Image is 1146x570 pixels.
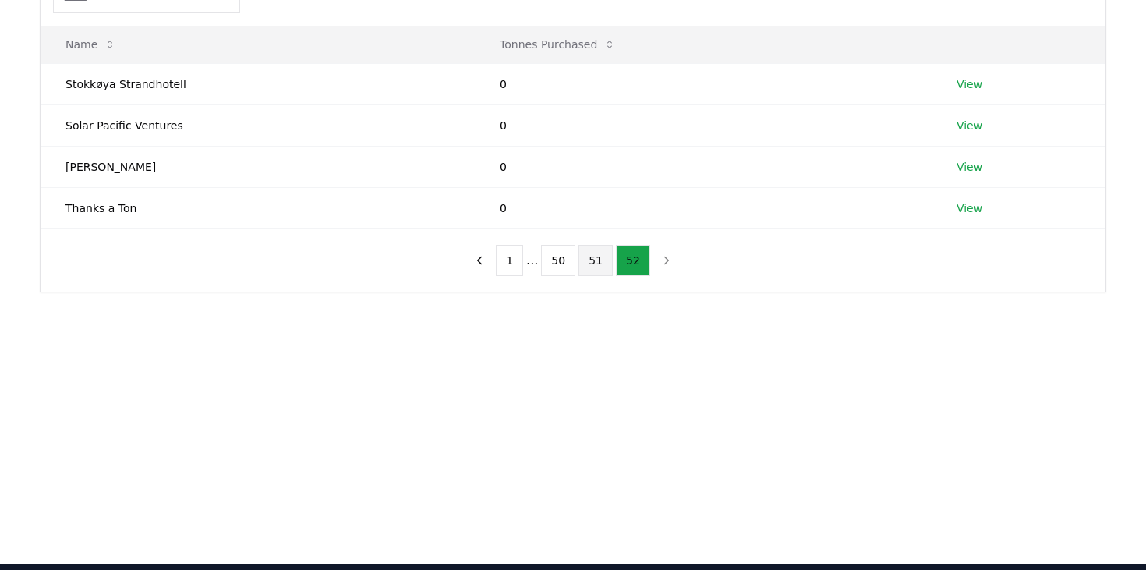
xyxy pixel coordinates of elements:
button: previous page [466,245,493,276]
button: 50 [541,245,575,276]
td: 0 [475,104,932,146]
td: 0 [475,63,932,104]
li: ... [526,251,538,270]
td: Stokkøya Strandhotell [41,63,475,104]
td: 0 [475,187,932,228]
button: 52 [616,245,650,276]
td: Solar Pacific Ventures [41,104,475,146]
a: View [957,76,982,92]
button: 51 [578,245,613,276]
button: 1 [496,245,523,276]
button: Tonnes Purchased [487,29,628,60]
a: View [957,118,982,133]
td: [PERSON_NAME] [41,146,475,187]
a: View [957,200,982,216]
td: Thanks a Ton [41,187,475,228]
td: 0 [475,146,932,187]
button: Name [53,29,129,60]
a: View [957,159,982,175]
